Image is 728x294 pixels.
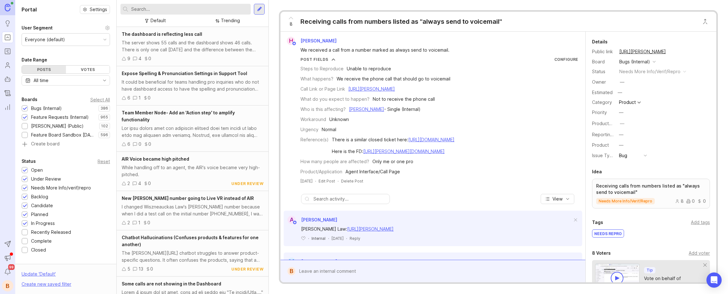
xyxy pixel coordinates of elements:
div: needs more info/verif/repro [619,68,680,75]
div: What do you expect to happen? [300,96,370,103]
div: Edit Post [319,178,335,184]
time: [DATE] [300,179,312,183]
a: A[PERSON_NAME] [284,216,337,224]
div: In Progress [31,220,55,227]
div: — [616,88,624,97]
div: We receive the phone call that should go to voicemail [337,75,450,82]
div: · [346,236,347,241]
div: B [2,280,13,291]
div: · [338,178,338,184]
div: Post Fields [300,57,328,62]
div: — [619,109,623,116]
div: User Segment [22,24,53,32]
div: M [287,258,296,266]
button: View [541,194,574,204]
div: Not to receive the phone call [373,96,435,103]
p: Receiving calls from numbers listed as "always send to voicemail" [596,183,706,195]
div: The server shows 55 calls and the dashboard shows 46 calls. There is only one call [DATE] and the... [122,39,263,53]
div: 0 [148,94,151,101]
div: [PERSON_NAME] (Public) [31,123,84,130]
div: Estimated [592,90,613,95]
div: 8 [675,199,684,203]
div: Delete Post [341,178,363,184]
div: - Single (Internal) [349,106,421,113]
div: It could be beneficial for teams handling pro inquiries who do not have dashboard access to have ... [122,79,263,93]
a: New [PERSON_NAME] number going to Live VR instead of AIRI changed Wiszneauckas Law's [PERSON_NAME... [117,191,268,230]
div: Reference(s) [300,136,329,143]
div: Bugs (Internal) [31,105,62,112]
div: — [620,79,624,86]
div: Needs More Info/verif/repro [31,184,91,191]
img: member badge [293,220,297,225]
a: Users [2,60,13,71]
div: Update ' Default ' [22,271,56,281]
a: Autopilot [2,73,13,85]
div: 2 [127,180,130,187]
div: NEEDS REPRO [592,230,624,237]
div: Votes [66,66,110,73]
div: Call Link or Page Link [300,86,345,93]
a: Ideas [2,18,13,29]
span: Expose Spelling & Pronunciation Settings in Support Tool [122,71,247,76]
div: 0 [150,265,153,272]
a: Configure [554,57,578,62]
div: 13 [139,265,143,272]
div: · [308,236,309,241]
div: The [PERSON_NAME][URL] chatbot struggles to answer product-specific questions. It often confuses ... [122,250,263,264]
button: Close button [699,15,712,28]
span: View [552,196,563,202]
p: 102 [101,124,108,129]
div: Everyone (default) [25,36,65,43]
div: We received a call from a number marked as always send to voicemail. [300,47,554,54]
div: Select All [90,98,110,101]
a: Receiving calls from numbers listed as "always send to voicemail"needs more info/verif/repro800 [592,179,710,208]
p: 596 [100,132,108,137]
p: 386 [100,106,108,111]
div: Candidate [31,202,53,209]
svg: toggle icon [100,78,110,83]
p: 965 [100,115,108,120]
div: Date Range [22,56,47,64]
label: Priority [592,110,607,115]
a: Team Member Node- Add an 'Action step' to amplify functionalityLor ipsu dolors amet con adipiscin... [117,105,268,152]
a: [URL][DOMAIN_NAME] [408,137,454,142]
div: Details [592,38,608,46]
div: Product/Application [300,168,342,175]
div: Tags [592,219,603,226]
div: Recently Released [31,229,71,236]
div: 0 [686,199,695,203]
div: — [619,131,623,138]
p: Tip [647,268,653,273]
div: Create new saved filter [22,281,71,288]
div: Receiving calls from numbers listed as "always send to voicemail" [300,17,502,26]
div: Planned [31,211,48,218]
span: [PERSON_NAME] [301,217,337,222]
div: 6 [127,141,130,148]
div: H [287,37,295,45]
label: Issue Type [592,153,615,158]
div: — [619,142,623,149]
div: Unknown [329,116,349,123]
div: Backlog [31,193,48,200]
div: 9 [127,55,130,62]
div: Steps to Reproduce [300,65,344,72]
div: Open Intercom Messenger [706,272,722,288]
div: Agent Interface/Call Page [345,168,400,175]
div: Public link [592,48,614,55]
div: Workaround [300,116,326,123]
div: [PERSON_NAME] Law: [301,226,555,233]
div: 1 [138,219,140,226]
a: H[PERSON_NAME] [283,37,342,45]
a: M[PERSON_NAME] [284,258,337,266]
button: Announcements [2,252,13,264]
label: Product [592,142,609,148]
div: · [315,178,316,184]
div: Status [22,157,36,165]
time: [DATE] [332,236,344,241]
a: Reporting [2,101,13,113]
div: 0 [697,199,706,203]
div: How many people are affected? [300,158,369,165]
div: 0 [139,141,141,148]
input: Search activity... [313,195,386,202]
button: Send to Autopilot [2,238,13,250]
